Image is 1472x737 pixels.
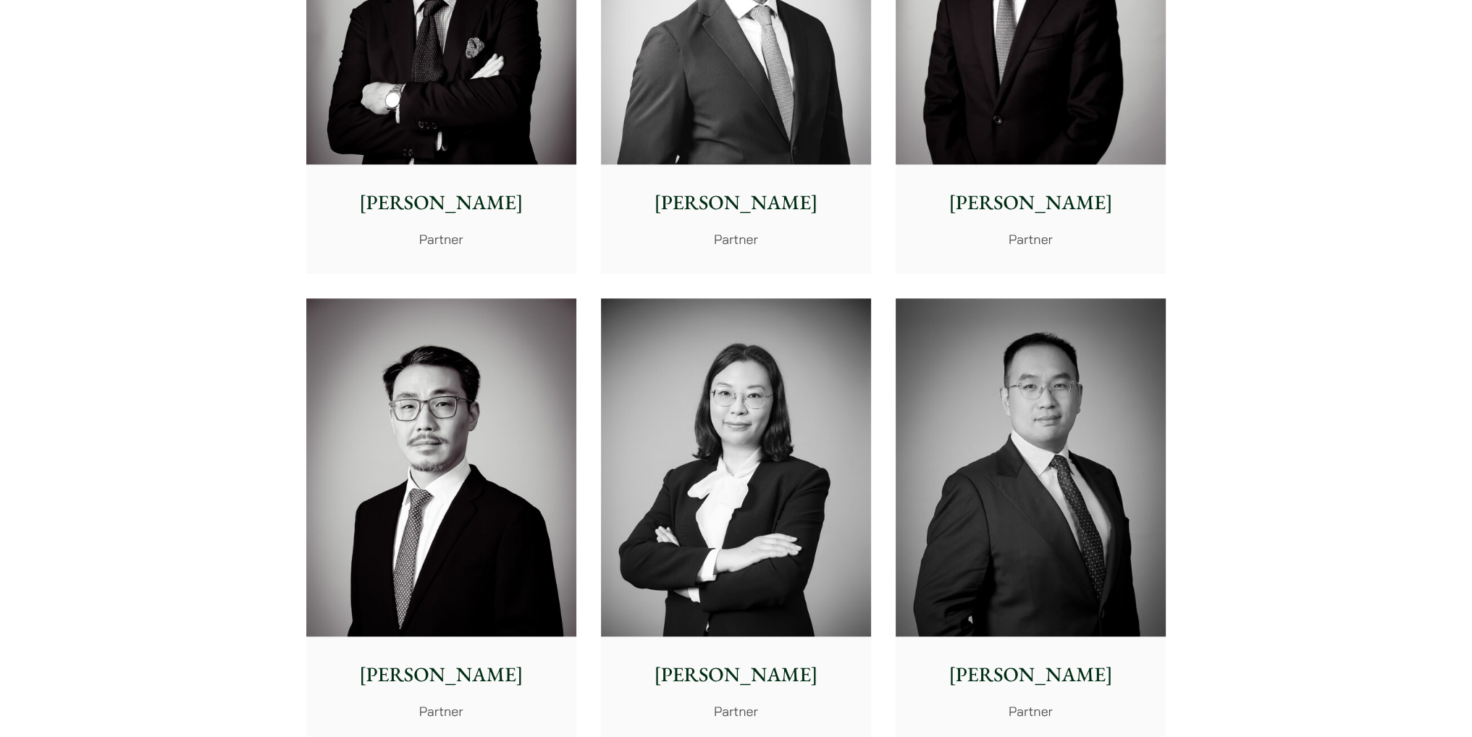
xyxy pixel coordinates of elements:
p: [PERSON_NAME] [613,660,859,690]
p: [PERSON_NAME] [318,188,565,218]
p: Partner [613,702,859,721]
p: Partner [613,229,859,249]
p: [PERSON_NAME] [907,188,1154,218]
p: Partner [907,702,1154,721]
p: Partner [907,229,1154,249]
p: [PERSON_NAME] [613,188,859,218]
p: Partner [318,229,565,249]
p: [PERSON_NAME] [907,660,1154,690]
p: Partner [318,702,565,721]
p: [PERSON_NAME] [318,660,565,690]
